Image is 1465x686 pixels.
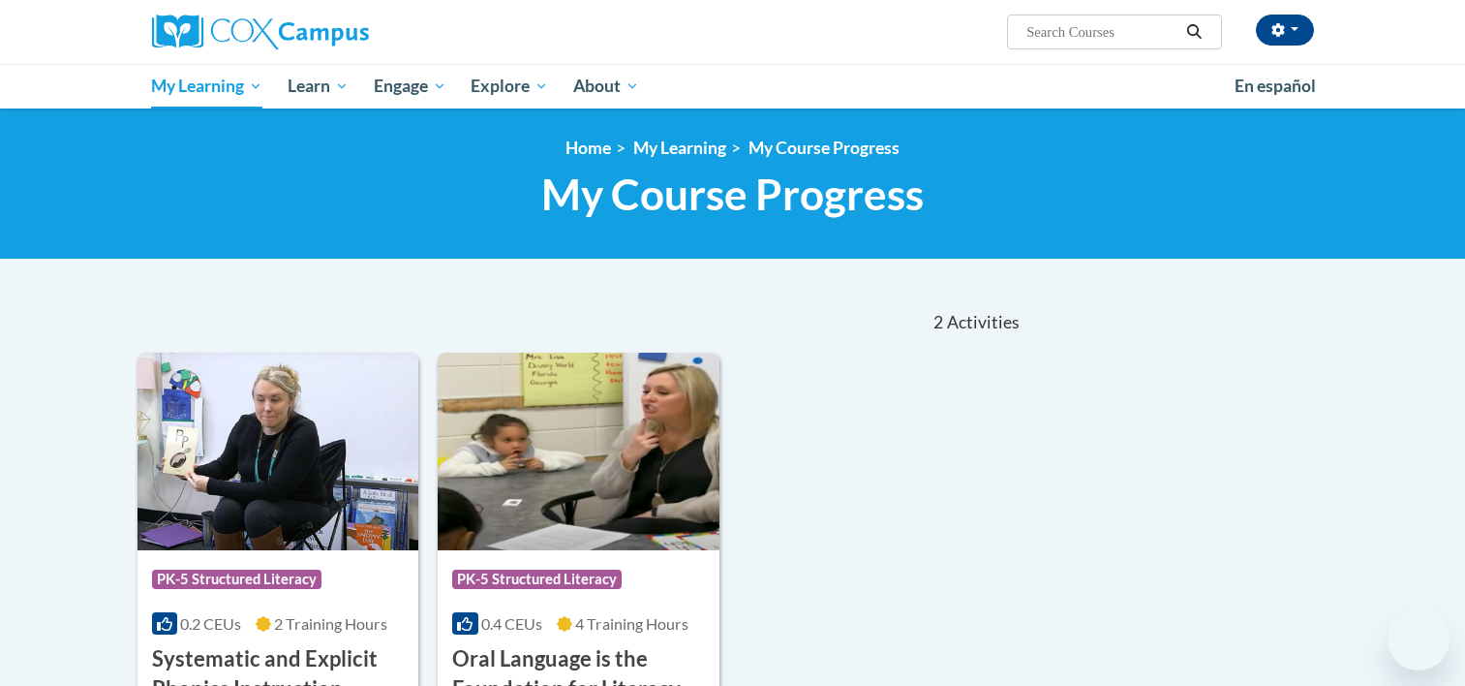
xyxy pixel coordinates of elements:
[633,138,726,158] a: My Learning
[139,64,276,109] a: My Learning
[565,138,611,158] a: Home
[361,64,459,109] a: Engage
[573,75,639,98] span: About
[748,138,900,158] a: My Course Progress
[1235,76,1316,96] span: En español
[947,312,1020,333] span: Activities
[180,614,241,633] span: 0.2 CEUs
[452,570,622,589] span: PK-5 Structured Literacy
[275,64,361,109] a: Learn
[1256,15,1314,46] button: Account Settings
[152,570,321,589] span: PK-5 Structured Literacy
[151,75,262,98] span: My Learning
[561,64,652,109] a: About
[541,169,924,220] span: My Course Progress
[471,75,548,98] span: Explore
[123,64,1343,109] div: Main menu
[274,614,387,633] span: 2 Training Hours
[152,15,520,49] a: Cox Campus
[1222,66,1328,107] a: En español
[481,614,542,633] span: 0.4 CEUs
[288,75,349,98] span: Learn
[137,353,419,550] img: Course Logo
[1179,20,1208,44] button: Search
[152,15,369,49] img: Cox Campus
[933,312,943,333] span: 2
[374,75,446,98] span: Engage
[458,64,561,109] a: Explore
[438,353,719,550] img: Course Logo
[1024,20,1179,44] input: Search Courses
[1388,608,1450,670] iframe: Button to launch messaging window
[575,614,688,633] span: 4 Training Hours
